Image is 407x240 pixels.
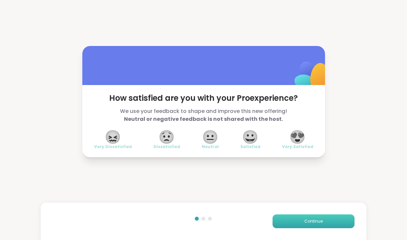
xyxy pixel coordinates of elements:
span: 😍 [289,131,306,143]
b: Neutral or negative feedback is not shared with the host. [124,115,283,123]
span: How satisfied are you with your Pro experience? [94,93,313,103]
span: 😐 [202,131,218,143]
span: Dissatisfied [153,144,180,149]
span: Continue [304,218,323,224]
span: 😀 [242,131,258,143]
span: Very Dissatisfied [94,144,132,149]
button: Continue [273,214,355,228]
span: We use your feedback to shape and improve this new offering! [94,107,313,123]
img: ShareWell Logomark [279,44,344,110]
span: 😖 [105,131,121,143]
span: Satisfied [240,144,260,149]
span: Very Satisfied [282,144,313,149]
span: 😟 [158,131,175,143]
span: Neutral [202,144,219,149]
